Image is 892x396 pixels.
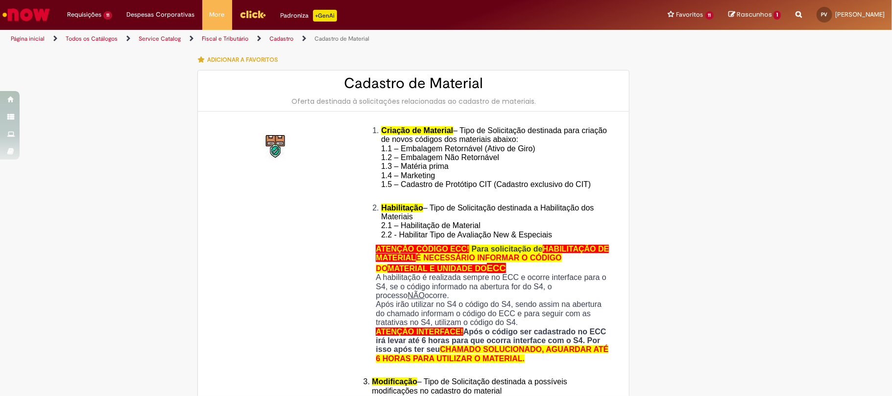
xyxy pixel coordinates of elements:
[103,11,112,20] span: 11
[127,10,195,20] span: Despesas Corporativas
[487,263,506,273] span: ECC
[376,345,608,362] span: CHAMADO SOLUCIONADO, AGUARDAR ATÉ 6 HORAS PARA UTILIZAR O MATERIAL.
[376,327,463,336] span: ATENÇÃO INTERFACE!
[381,204,594,239] span: – Tipo de Solicitação destinada a Habilitação dos Materiais 2.1 – Habilitação de Material 2.2 - H...
[207,56,278,64] span: Adicionar a Favoritos
[208,75,619,92] h2: Cadastro de Material
[7,30,587,48] ul: Trilhas de página
[835,10,885,19] span: [PERSON_NAME]
[269,35,293,43] a: Cadastro
[376,300,612,327] p: Após irão utilizar no S4 o código do S4, sendo assim na abertura do chamado informam o código do ...
[408,291,425,300] u: NÃO
[387,264,486,273] span: MATERIAL E UNIDADE DO
[11,35,45,43] a: Página inicial
[313,10,337,22] p: +GenAi
[376,273,612,300] p: A habilitação é realizada sempre no ECC e ocorre interface para o S4, se o código informado na ab...
[240,7,266,22] img: click_logo_yellow_360x200.png
[208,96,619,106] div: Oferta destinada à solicitações relacionadas ao cadastro de materiais.
[67,10,101,20] span: Requisições
[281,10,337,22] div: Padroniza
[737,10,772,19] span: Rascunhos
[381,126,453,135] span: Criação de Material
[66,35,118,43] a: Todos os Catálogos
[197,49,283,70] button: Adicionar a Favoritos
[376,245,469,253] span: ATENÇÃO CÓDIGO ECC!
[202,35,248,43] a: Fiscal e Tributário
[372,377,612,396] li: – Tipo de Solicitação destinada a possíveis modificações no cadastro do material
[372,377,417,386] span: Modificação
[210,10,225,20] span: More
[376,245,609,262] span: HABILITAÇÃO DE MATERIAL
[472,245,543,253] span: Para solicitação de
[773,11,781,20] span: 1
[376,254,561,272] span: É NECESSÁRIO INFORMAR O CÓDIGO DO
[1,5,51,24] img: ServiceNow
[821,11,828,18] span: PV
[381,204,423,212] span: Habilitação
[376,327,608,363] strong: Após o código ser cadastrado no ECC irá levar até 6 horas para que ocorra interface com o S4. Por...
[381,126,607,198] span: – Tipo de Solicitação destinada para criação de novos códigos dos materiais abaixo: 1.1 – Embalag...
[676,10,703,20] span: Favoritos
[139,35,181,43] a: Service Catalog
[314,35,369,43] a: Cadastro de Material
[728,10,781,20] a: Rascunhos
[261,131,292,163] img: Cadastro de Material
[705,11,714,20] span: 11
